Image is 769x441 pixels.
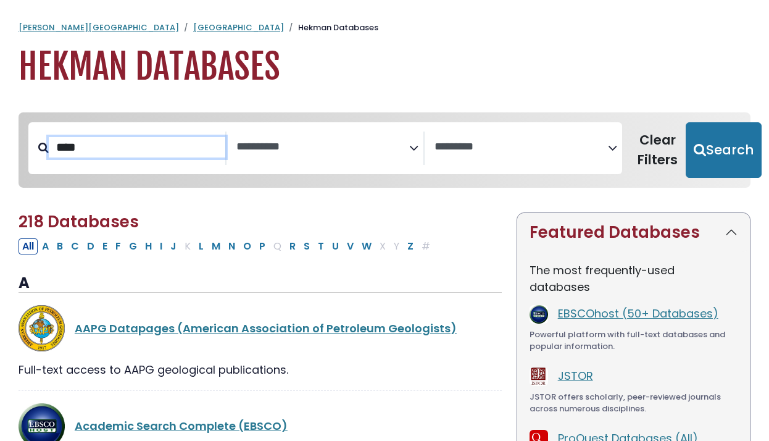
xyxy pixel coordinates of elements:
button: Filter Results O [239,238,255,254]
button: Filter Results A [38,238,52,254]
div: JSTOR offers scholarly, peer-reviewed journals across numerous disciplines. [530,391,738,415]
input: Search database by title or keyword [49,137,225,157]
h1: Hekman Databases [19,46,750,88]
a: [GEOGRAPHIC_DATA] [193,22,284,33]
nav: breadcrumb [19,22,750,34]
button: Filter Results H [141,238,156,254]
textarea: Search [236,141,409,154]
a: Academic Search Complete (EBSCO) [75,418,288,434]
a: EBSCOhost (50+ Databases) [558,306,718,321]
button: Filter Results U [328,238,343,254]
button: Filter Results T [314,238,328,254]
button: Clear Filters [630,122,686,178]
span: 218 Databases [19,211,139,233]
button: Filter Results S [300,238,314,254]
button: Filter Results L [195,238,207,254]
li: Hekman Databases [284,22,378,34]
p: The most frequently-used databases [530,262,738,295]
button: Filter Results B [53,238,67,254]
div: Powerful platform with full-text databases and popular information. [530,329,738,353]
button: Filter Results C [67,238,83,254]
button: Featured Databases [517,213,750,252]
button: Filter Results E [99,238,111,254]
button: Filter Results F [112,238,125,254]
div: Alpha-list to filter by first letter of database name [19,238,435,253]
button: All [19,238,38,254]
button: Filter Results R [286,238,299,254]
a: AAPG Datapages (American Association of Petroleum Geologists) [75,321,457,336]
h3: A [19,274,502,293]
button: Filter Results V [343,238,357,254]
button: Filter Results W [358,238,375,254]
button: Filter Results I [156,238,166,254]
a: [PERSON_NAME][GEOGRAPHIC_DATA] [19,22,179,33]
button: Filter Results N [225,238,239,254]
button: Filter Results M [208,238,224,254]
button: Filter Results D [83,238,98,254]
textarea: Search [434,141,607,154]
button: Filter Results P [256,238,269,254]
button: Filter Results G [125,238,141,254]
nav: Search filters [19,112,750,188]
button: Submit for Search Results [686,122,762,178]
div: Full-text access to AAPG geological publications. [19,361,502,378]
button: Filter Results Z [404,238,417,254]
a: JSTOR [558,368,593,384]
button: Filter Results J [167,238,180,254]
